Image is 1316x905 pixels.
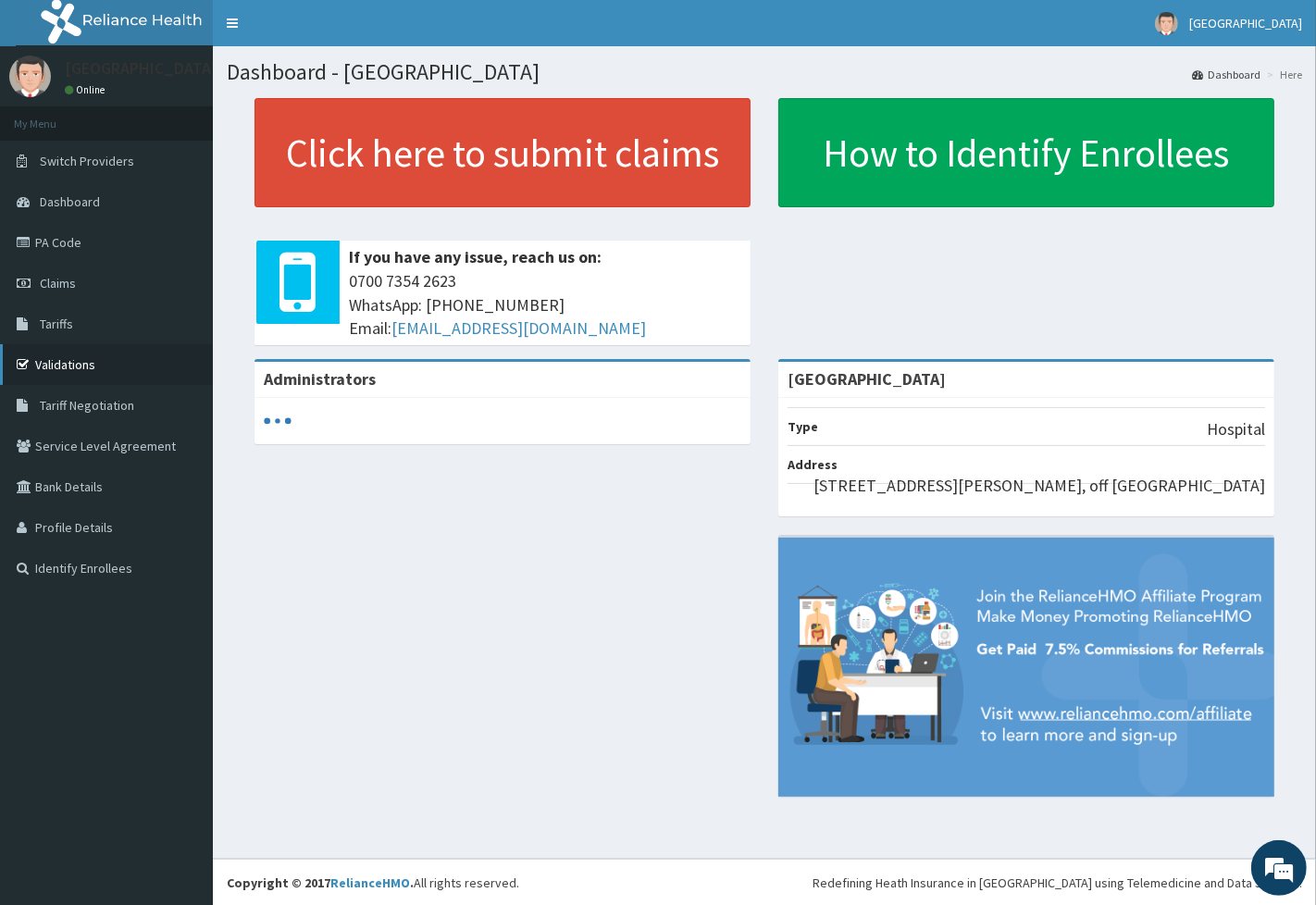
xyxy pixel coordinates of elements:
[813,474,1265,498] p: [STREET_ADDRESS][PERSON_NAME], off [GEOGRAPHIC_DATA]
[40,193,100,210] span: Dashboard
[34,93,75,139] img: d_794563401_company_1708531726252_794563401
[788,368,946,390] strong: [GEOGRAPHIC_DATA]
[304,9,348,54] div: Minimize live chat window
[96,104,311,128] div: Chat with us now
[40,153,134,169] span: Switch Providers
[255,98,751,207] a: Click here to submit claims
[330,874,410,891] a: RelianceHMO
[40,397,134,414] span: Tariff Negotiation
[349,246,602,267] b: If you have any issue, reach us on:
[788,418,818,435] b: Type
[40,316,73,332] span: Tariffs
[1189,15,1302,31] span: [GEOGRAPHIC_DATA]
[40,275,76,291] span: Claims
[107,233,255,420] span: We're online!
[65,60,217,77] p: [GEOGRAPHIC_DATA]
[778,538,1274,798] img: provider-team-banner.png
[9,505,353,570] textarea: Type your message and hit 'Enter'
[1207,417,1265,441] p: Hospital
[391,317,646,339] a: [EMAIL_ADDRESS][DOMAIN_NAME]
[1192,67,1260,82] a: Dashboard
[813,874,1302,892] div: Redefining Heath Insurance in [GEOGRAPHIC_DATA] using Telemedicine and Data Science!
[9,56,51,97] img: User Image
[65,83,109,96] a: Online
[264,407,292,435] svg: audio-loading
[227,874,414,891] strong: Copyright © 2017 .
[227,60,1302,84] h1: Dashboard - [GEOGRAPHIC_DATA]
[788,456,838,473] b: Address
[1262,67,1302,82] li: Here
[1155,12,1178,35] img: User Image
[264,368,376,390] b: Administrators
[349,269,741,341] span: 0700 7354 2623 WhatsApp: [PHONE_NUMBER] Email:
[778,98,1274,207] a: How to Identify Enrollees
